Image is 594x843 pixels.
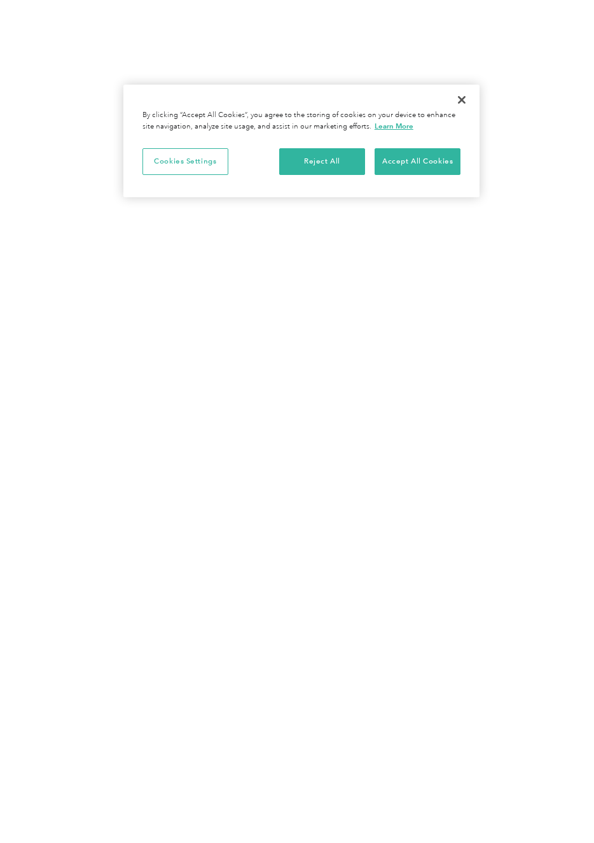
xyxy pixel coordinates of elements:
[142,148,228,175] button: Cookies Settings
[375,122,413,130] a: More information about your privacy, opens in a new tab
[448,86,476,114] button: Close
[142,110,460,132] div: By clicking “Accept All Cookies”, you agree to the storing of cookies on your device to enhance s...
[123,85,480,197] div: Privacy
[279,148,365,175] button: Reject All
[375,148,460,175] button: Accept All Cookies
[123,85,480,197] div: Cookie banner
